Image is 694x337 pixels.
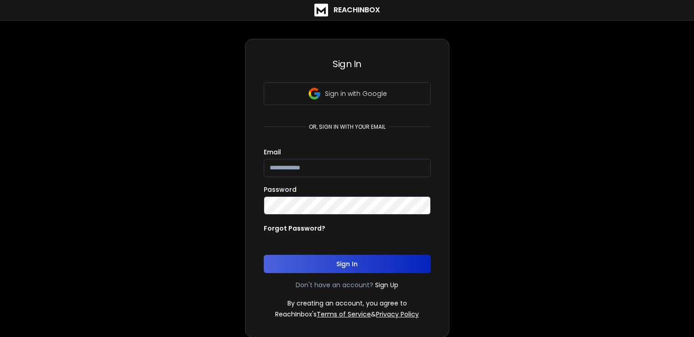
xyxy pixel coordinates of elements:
button: Sign in with Google [264,82,431,105]
p: Sign in with Google [325,89,387,98]
p: By creating an account, you agree to [287,299,407,308]
a: Privacy Policy [376,310,419,319]
h1: ReachInbox [334,5,380,16]
p: Don't have an account? [296,280,373,290]
a: Sign Up [375,280,398,290]
p: or, sign in with your email [305,123,389,131]
p: Forgot Password? [264,224,325,233]
a: ReachInbox [314,4,380,16]
a: Terms of Service [317,310,371,319]
h3: Sign In [264,58,431,70]
button: Sign In [264,255,431,273]
label: Email [264,149,281,155]
p: ReachInbox's & [275,310,419,319]
label: Password [264,186,297,193]
img: logo [314,4,328,16]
